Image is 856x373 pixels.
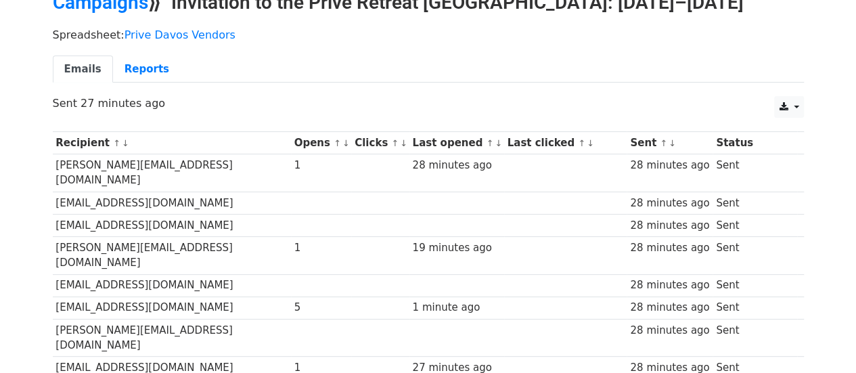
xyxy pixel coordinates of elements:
a: ↓ [400,138,407,148]
td: [EMAIL_ADDRESS][DOMAIN_NAME] [53,214,291,236]
td: Sent [713,192,797,214]
td: [PERSON_NAME][EMAIL_ADDRESS][DOMAIN_NAME] [53,154,291,192]
a: ↓ [495,138,502,148]
th: Sent [627,132,713,154]
p: Spreadsheet: [53,28,804,42]
th: Opens [291,132,352,154]
td: Sent [713,236,797,274]
th: Clicks [351,132,409,154]
td: [EMAIL_ADDRESS][DOMAIN_NAME] [53,297,291,319]
div: 1 minute ago [412,300,500,315]
th: Last opened [409,132,504,154]
p: Sent 27 minutes ago [53,96,804,110]
div: 28 minutes ago [630,196,709,211]
a: Emails [53,56,113,83]
div: 28 minutes ago [630,218,709,234]
td: [EMAIL_ADDRESS][DOMAIN_NAME] [53,274,291,297]
a: ↑ [486,138,493,148]
td: [PERSON_NAME][EMAIL_ADDRESS][DOMAIN_NAME] [53,319,291,357]
a: ↑ [113,138,120,148]
a: Reports [113,56,181,83]
td: [EMAIL_ADDRESS][DOMAIN_NAME] [53,192,291,214]
td: Sent [713,274,797,297]
td: Sent [713,154,797,192]
div: 28 minutes ago [630,300,709,315]
div: 19 minutes ago [412,240,500,256]
div: 28 minutes ago [630,240,709,256]
th: Recipient [53,132,291,154]
td: Sent [713,319,797,357]
a: ↓ [122,138,129,148]
div: 28 minutes ago [630,323,709,338]
td: Sent [713,297,797,319]
a: ↑ [660,138,667,148]
a: ↓ [587,138,594,148]
a: Prive Davos Vendors [125,28,235,41]
div: 1 [294,240,348,256]
a: ↓ [342,138,350,148]
a: ↑ [578,138,585,148]
div: 28 minutes ago [630,158,709,173]
a: ↓ [669,138,676,148]
th: Last clicked [504,132,627,154]
td: [PERSON_NAME][EMAIL_ADDRESS][DOMAIN_NAME] [53,236,291,274]
div: 28 minutes ago [630,278,709,293]
th: Status [713,132,797,154]
iframe: Chat Widget [788,308,856,373]
a: ↑ [391,138,399,148]
div: 5 [294,300,348,315]
a: ↑ [334,138,341,148]
td: Sent [713,214,797,236]
div: 28 minutes ago [412,158,500,173]
div: 1 [294,158,348,173]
